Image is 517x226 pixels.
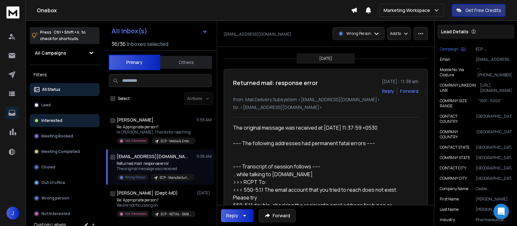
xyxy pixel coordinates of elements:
[382,88,394,94] button: Reply
[480,83,512,93] p: [URL][DOMAIN_NAME]
[440,98,478,109] p: COMPANY SIZE RANGE
[41,165,55,170] p: Closed
[30,207,100,220] button: Not Interested
[476,57,512,62] p: [EMAIL_ADDRESS][DOMAIN_NAME]
[384,7,433,14] p: Marketing Workspace
[477,67,512,78] p: "[PHONE_NUMBER]"
[197,190,212,196] p: [DATE]
[452,4,506,17] button: Get Free Credits
[118,96,130,101] label: Select
[196,154,212,159] p: 11:38 AM
[40,29,86,42] p: Press to check for shortcuts.
[30,47,100,59] button: All Campaigns
[346,31,371,36] p: Wrong Person
[30,176,100,189] button: Out of office
[41,118,62,123] p: Interested
[30,192,100,205] button: Wrong person
[400,88,418,94] div: Forward
[319,56,332,61] p: [DATE]
[117,203,194,208] p: We are not focussing on
[440,217,455,222] p: industry
[476,207,512,212] p: [PERSON_NAME]
[440,207,459,212] p: Last Name
[30,70,100,79] h3: Filters
[476,145,512,150] p: [GEOGRAPHIC_DATA]
[6,207,19,220] button: J
[35,50,66,56] h1: All Campaigns
[440,67,477,78] p: Mobile No. Via Clodura
[160,55,212,70] button: Others
[441,28,469,35] p: Lead Details
[30,83,100,96] button: All Status
[161,212,192,217] p: ECP - RETAIL - SMB | [PERSON_NAME]
[476,217,512,222] p: Pharmaceutical Manufacturing
[493,204,509,219] div: Open Intercom Messenger
[221,209,254,222] button: Reply
[117,124,194,130] p: Re: Appropriate person?
[42,87,60,92] p: All Status
[30,161,100,174] button: Closed
[30,145,100,158] button: Meeting Completed
[226,212,238,219] div: Reply
[109,55,160,70] button: Primary
[111,28,147,34] h1: All Inbox(s)
[476,129,512,140] p: [GEOGRAPHIC_DATA]
[30,99,100,112] button: Lead
[224,32,291,37] p: [EMAIL_ADDRESS][DOMAIN_NAME]
[117,130,194,135] p: Hi [PERSON_NAME], Thanks for reaching
[440,57,450,62] p: Email
[476,114,512,124] p: [GEOGRAPHIC_DATA]
[117,190,178,196] h1: [PERSON_NAME] (Dept-MD)
[125,211,146,216] p: Not Interested
[111,40,126,48] span: 36 / 36
[476,186,512,191] p: Cadila Pharmaceuticals Limited
[440,176,467,181] p: COMPANY CITY
[160,175,191,180] p: ECP - Manufacturing - Enterprise | [PERSON_NAME]
[440,114,476,124] p: CONTACT COUNTRY
[440,129,476,140] p: COMPANY COUNTRY
[117,166,194,171] p: The original message was received
[117,153,188,160] h1: [EMAIL_ADDRESS][DOMAIN_NAME]
[476,197,512,202] p: [PERSON_NAME]
[440,186,468,191] p: Company Name
[37,6,351,14] h1: Onebox
[30,114,100,127] button: Interested
[196,117,212,123] p: 11:56 AM
[440,47,466,52] button: Campaign
[440,145,470,150] p: CONTACT STATE
[440,47,459,52] p: Campaign
[53,28,80,36] span: Ctrl + Shift + k
[41,211,70,216] p: Not Interested
[382,78,418,85] p: [DATE] : 11:38 am
[30,130,100,143] button: Meeting Booked
[117,198,194,203] p: Re: Appropriate person?
[233,78,318,87] h1: Returned mail: response error
[127,40,168,48] h3: Inboxes selected
[161,139,192,144] p: ECP - Media & Entertainment SMB | [PERSON_NAME]
[41,149,80,154] p: Meeting Completed
[106,25,213,38] button: All Inbox(s)
[440,166,466,171] p: CONTACT CITY
[440,197,459,202] p: First Name
[117,161,194,166] p: Returned mail: response error
[259,209,296,222] button: Forward
[41,134,73,139] p: Meeting Booked
[117,117,153,123] h1: [PERSON_NAME]
[125,138,146,143] p: Not Interested
[465,7,501,14] p: Get Free Credits
[476,47,512,52] p: ECP - Manufacturing - Enterprise | [PERSON_NAME]
[233,96,418,103] p: from: Mail Delivery Subsystem <[EMAIL_ADDRESS][DOMAIN_NAME]>
[125,175,145,180] p: Wrong Person
[233,104,418,111] p: to: <[EMAIL_ADDRESS][DOMAIN_NAME]>
[390,31,401,36] p: Add to
[440,155,470,160] p: COMPANY STATE
[476,155,512,160] p: [GEOGRAPHIC_DATA]
[476,176,512,181] p: [GEOGRAPHIC_DATA]
[476,166,512,171] p: [GEOGRAPHIC_DATA]
[478,98,512,109] p: "1001 - 5000"
[41,196,69,201] p: Wrong person
[41,102,51,108] p: Lead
